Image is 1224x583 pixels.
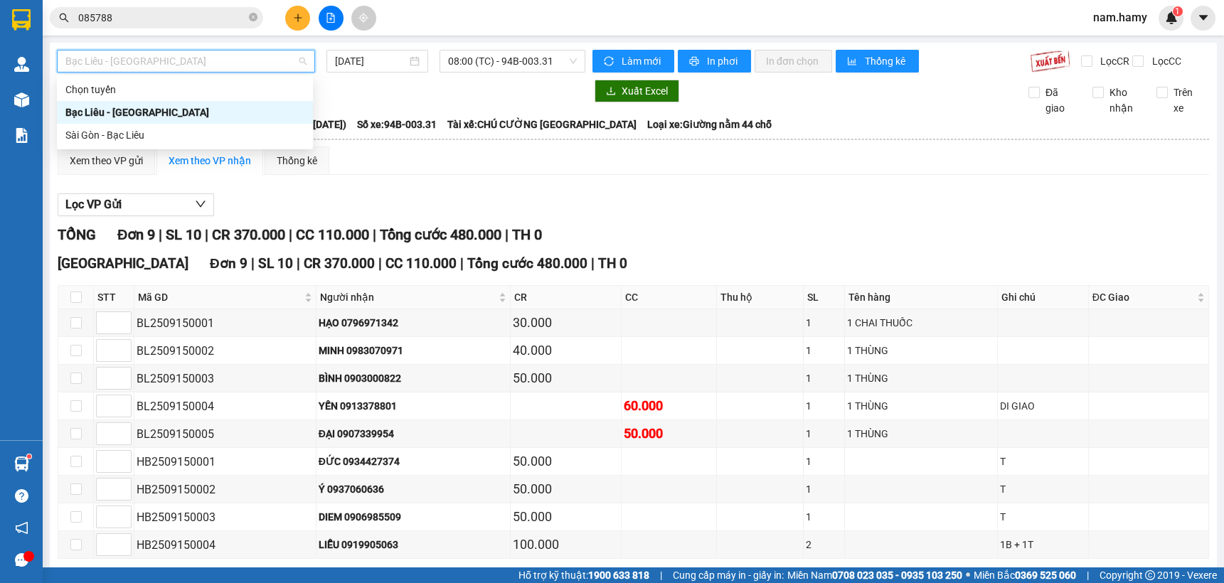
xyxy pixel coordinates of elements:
div: 1 [806,370,843,386]
td: HB2509150004 [134,531,316,559]
strong: 1900 633 818 [588,569,649,581]
div: YẾN 0913378801 [319,398,508,414]
span: sync [604,56,616,68]
span: | [660,567,662,583]
span: Mã GD [138,289,302,305]
li: 995 [PERSON_NAME] [6,31,271,49]
div: 50.000 [513,479,619,499]
div: T [1000,509,1086,525]
div: Xem theo VP nhận [169,153,251,169]
div: Sài Gòn - Bạc Liêu [57,124,313,146]
img: logo-vxr [12,9,31,31]
div: 50.000 [624,424,714,444]
span: Đơn 9 [117,226,155,243]
div: 1 [806,509,843,525]
span: Đã giao [1040,85,1082,116]
img: solution-icon [14,128,29,143]
div: BL2509150001 [137,314,314,332]
div: 1 [806,343,843,358]
span: Kho nhận [1104,85,1146,116]
div: DI GIAO [1000,398,1086,414]
div: HB2509150002 [137,481,314,498]
span: Đơn 9 [210,255,248,272]
img: icon-new-feature [1165,11,1178,24]
td: BL2509150003 [134,365,316,392]
th: STT [94,286,134,309]
span: In phơi [707,53,740,69]
div: 50.000 [513,451,619,471]
div: Chọn tuyến [57,78,313,101]
span: | [460,255,464,272]
span: | [378,255,382,272]
div: 30.000 [513,313,619,333]
button: caret-down [1191,6,1215,31]
img: warehouse-icon [14,57,29,72]
span: Miền Bắc [974,567,1076,583]
div: 1 THÙNG [847,370,995,386]
th: CR [511,286,622,309]
span: nam.hamy [1082,9,1159,26]
button: bar-chartThống kê [836,50,919,73]
span: Làm mới [622,53,663,69]
th: Ghi chú [998,286,1089,309]
span: TH 0 [598,255,627,272]
td: HB2509150001 [134,448,316,476]
span: [GEOGRAPHIC_DATA] [58,255,188,272]
span: message [15,553,28,567]
span: close-circle [249,11,257,25]
div: 100.000 [513,535,619,555]
span: CC 110.000 [385,255,457,272]
div: 1 [806,398,843,414]
span: SL 10 [166,226,201,243]
div: BL2509150003 [137,370,314,387]
button: downloadXuất Excel [595,80,679,102]
div: Bạc Liêu - Sài Gòn [57,101,313,124]
span: notification [15,521,28,535]
sup: 1 [27,454,31,459]
strong: 0369 525 060 [1015,569,1076,581]
span: Hỗ trợ kỹ thuật: [518,567,649,583]
div: HB2509150004 [137,536,314,554]
div: 1 THÙNG [847,398,995,414]
img: warehouse-icon [14,92,29,107]
span: Loại xe: Giường nằm 44 chỗ [647,117,772,132]
button: Lọc VP Gửi [58,193,214,216]
b: Nhà Xe Hà My [82,9,189,27]
strong: 0708 023 035 - 0935 103 250 [832,569,962,581]
span: close-circle [249,13,257,21]
div: BÌNH 0903000822 [319,370,508,386]
span: | [591,255,595,272]
div: 1 [806,315,843,331]
span: TỔNG [58,226,96,243]
button: file-add [319,6,344,31]
div: Thống kê [277,153,317,169]
div: LIỄU 0919905063 [319,537,508,552]
div: Sài Gòn - Bạc Liêu [65,127,304,143]
span: download [606,86,616,97]
span: SL 10 [258,255,293,272]
div: 1 [806,454,843,469]
span: | [505,226,509,243]
div: MINH 0983070971 [319,343,508,358]
span: Cung cấp máy in - giấy in: [673,567,784,583]
b: GỬI : Bến Xe Bạc Liêu [6,89,198,112]
span: Xuất Excel [622,83,668,99]
div: Xem theo VP gửi [70,153,143,169]
span: environment [82,34,93,46]
th: Tên hàng [845,286,998,309]
th: Thu hộ [717,286,803,309]
span: down [195,198,206,210]
div: 50.000 [513,368,619,388]
td: HB2509150002 [134,476,316,503]
th: SL [804,286,846,309]
span: Miền Nam [787,567,962,583]
span: CR 370.000 [304,255,375,272]
button: plus [285,6,310,31]
span: Người nhận [320,289,496,305]
span: ⚪️ [966,572,970,578]
button: syncLàm mới [592,50,674,73]
button: In đơn chọn [755,50,832,73]
button: aim [351,6,376,31]
span: Số xe: 94B-003.31 [357,117,437,132]
span: Lọc CR [1095,53,1132,69]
